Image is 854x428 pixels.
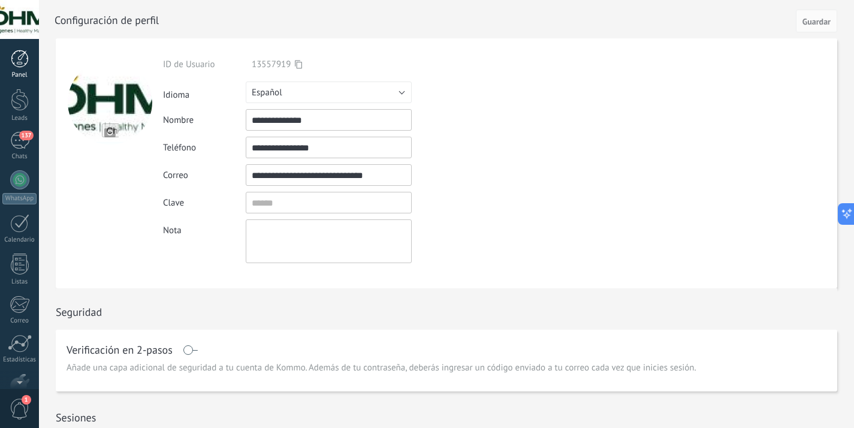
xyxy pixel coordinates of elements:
div: Leads [2,114,37,122]
div: Teléfono [163,142,246,153]
div: Listas [2,278,37,286]
div: Calendario [2,236,37,244]
span: Guardar [802,17,831,26]
div: Panel [2,71,37,79]
h1: Verificación en 2-pasos [67,345,173,355]
button: Guardar [796,10,837,32]
div: Estadísticas [2,356,37,364]
h1: Seguridad [56,305,102,319]
span: 137 [19,131,33,140]
div: Correo [163,170,246,181]
span: 1 [22,395,31,405]
div: Correo [2,317,37,325]
button: Español [246,82,412,103]
span: Añade una capa adicional de seguridad a tu cuenta de Kommo. Además de tu contraseña, deberás ingr... [67,362,696,374]
div: Chats [2,153,37,161]
div: WhatsApp [2,193,37,204]
span: Español [252,87,282,98]
div: Nombre [163,114,246,126]
div: ID de Usuario [163,59,246,70]
div: Nota [163,219,246,236]
span: 13557919 [252,59,291,70]
div: Clave [163,197,246,209]
div: Idioma [163,85,246,101]
h1: Sesiones [56,411,96,424]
